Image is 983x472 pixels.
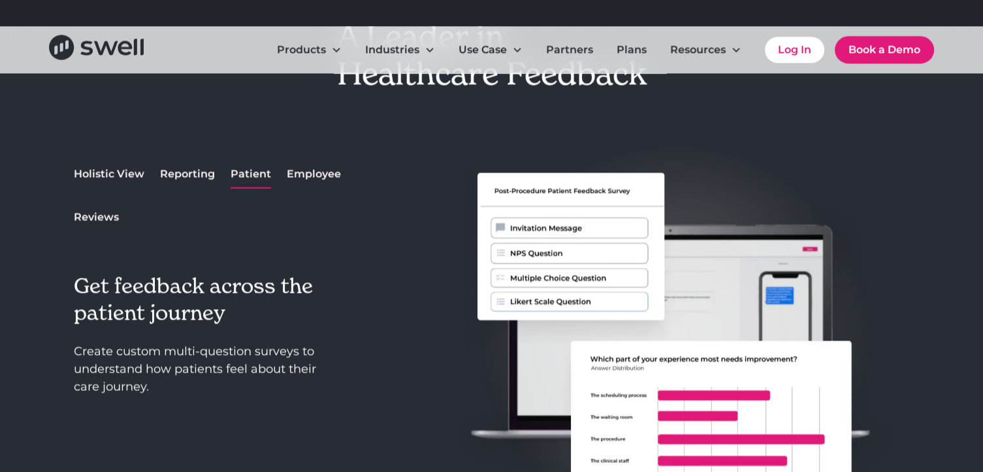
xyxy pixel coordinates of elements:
div: Resources [660,37,752,63]
div: Use Case [448,37,533,63]
h3: Get feedback across the patient journey [74,273,343,327]
div: Industries [355,37,445,63]
div: Employee [287,166,341,182]
h2: A Leader in Healthcare Feedback [337,18,647,93]
p: Create custom multi-question surveys to understand how patients feel about their care journey. [74,343,343,396]
a: home [49,35,144,64]
div: Use Case [459,42,507,58]
div: Industries [365,42,419,58]
div: Products [266,37,352,63]
div: Products [277,42,326,58]
a: Partners [536,37,604,63]
a: Plans [606,37,657,63]
div: Holistic View [74,166,144,182]
div: Reporting [160,166,215,182]
div: Reviews [74,209,119,225]
div: Resources [670,42,726,58]
a: Book a Demo [835,36,934,63]
div: Patient [231,166,271,182]
a: Log In [765,37,824,63]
